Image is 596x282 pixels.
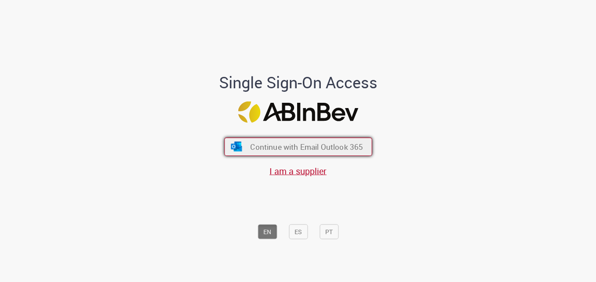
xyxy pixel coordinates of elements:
a: I am a supplier [269,165,327,177]
button: EN [258,224,277,239]
span: Continue with Email Outlook 365 [250,141,363,152]
button: PT [320,224,338,239]
img: ícone Azure/Microsoft 360 [230,142,243,152]
h1: Single Sign-On Access [176,73,420,91]
button: ícone Azure/Microsoft 360 Continue with Email Outlook 365 [224,137,372,156]
button: ES [289,224,308,239]
img: Logo ABInBev [238,101,358,123]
